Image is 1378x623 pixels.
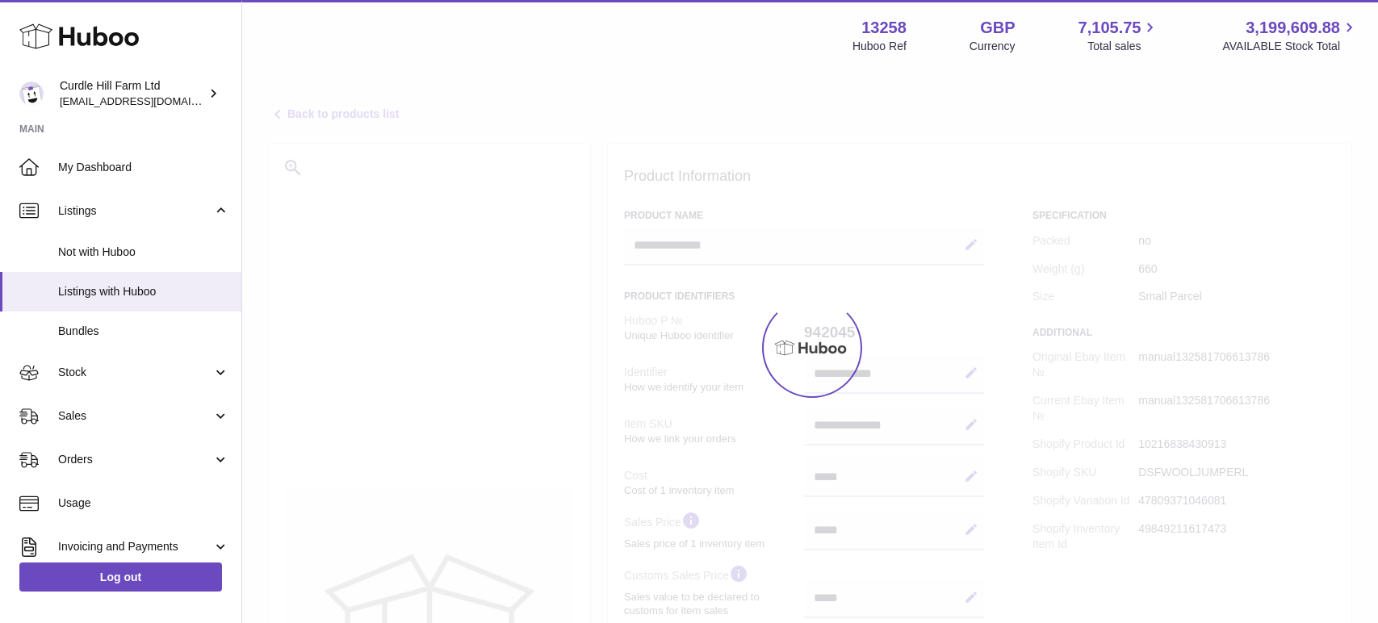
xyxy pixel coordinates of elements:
span: Stock [58,365,212,380]
img: internalAdmin-13258@internal.huboo.com [19,82,44,106]
span: 3,199,609.88 [1246,17,1340,39]
a: 3,199,609.88 AVAILABLE Stock Total [1222,17,1359,54]
a: 7,105.75 Total sales [1079,17,1160,54]
span: Listings [58,203,212,219]
span: Not with Huboo [58,245,229,260]
span: 7,105.75 [1079,17,1141,39]
span: AVAILABLE Stock Total [1222,39,1359,54]
span: Sales [58,408,212,424]
span: Orders [58,452,212,467]
span: My Dashboard [58,160,229,175]
span: Usage [58,495,229,511]
strong: 13258 [861,17,907,39]
span: Listings with Huboo [58,284,229,299]
div: Currency [970,39,1016,54]
div: Curdle Hill Farm Ltd [60,78,205,109]
span: Invoicing and Payments [58,539,212,554]
span: [EMAIL_ADDRESS][DOMAIN_NAME] [60,94,237,107]
a: Log out [19,562,222,592]
span: Total sales [1087,39,1159,54]
span: Bundles [58,324,229,339]
strong: GBP [980,17,1015,39]
div: Huboo Ref [852,39,907,54]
